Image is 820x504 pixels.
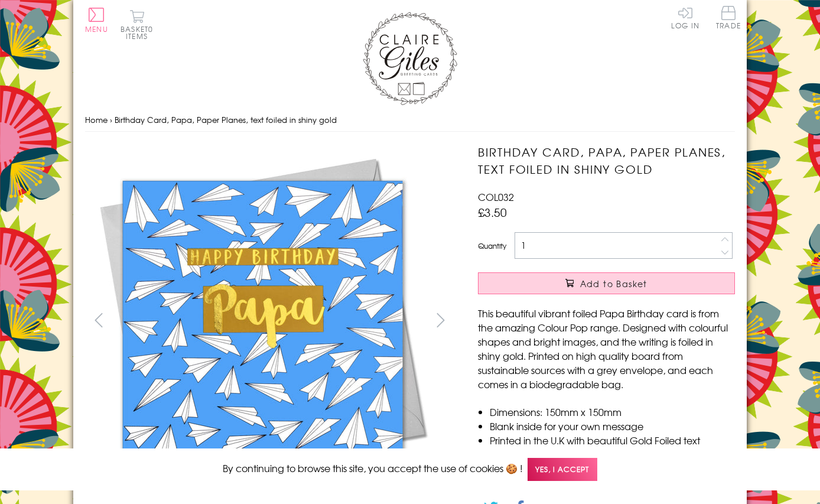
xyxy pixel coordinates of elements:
[85,307,112,333] button: prev
[490,433,735,447] li: Printed in the U.K with beautiful Gold Foiled text
[478,190,514,204] span: COL032
[115,114,337,125] span: Birthday Card, Papa, Paper Planes, text foiled in shiny gold
[85,108,735,132] nav: breadcrumbs
[490,405,735,419] li: Dimensions: 150mm x 150mm
[454,144,809,498] img: Birthday Card, Papa, Paper Planes, text foiled in shiny gold
[363,12,457,105] img: Claire Giles Greetings Cards
[716,6,741,31] a: Trade
[121,9,153,40] button: Basket0 items
[580,278,647,290] span: Add to Basket
[110,114,112,125] span: ›
[85,24,108,34] span: Menu
[490,447,735,461] li: Comes cello wrapped in Compostable bag
[528,458,597,481] span: Yes, I accept
[85,8,108,32] button: Menu
[490,419,735,433] li: Blank inside for your own message
[716,6,741,29] span: Trade
[671,6,699,29] a: Log In
[428,307,454,333] button: next
[478,204,507,220] span: £3.50
[126,24,153,41] span: 0 items
[478,272,735,294] button: Add to Basket
[85,114,108,125] a: Home
[478,240,506,251] label: Quantity
[85,144,440,498] img: Birthday Card, Papa, Paper Planes, text foiled in shiny gold
[478,144,735,178] h1: Birthday Card, Papa, Paper Planes, text foiled in shiny gold
[478,306,735,391] p: This beautiful vibrant foiled Papa Birthday card is from the amazing Colour Pop range. Designed w...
